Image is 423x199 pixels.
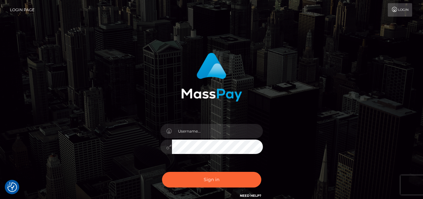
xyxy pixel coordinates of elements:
[7,182,17,192] img: Revisit consent button
[7,182,17,192] button: Consent Preferences
[240,194,261,198] a: Need Help?
[172,124,263,138] input: Username...
[388,3,412,17] a: Login
[181,53,242,102] img: MassPay Login
[162,172,261,188] button: Sign in
[10,3,35,17] a: Login Page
